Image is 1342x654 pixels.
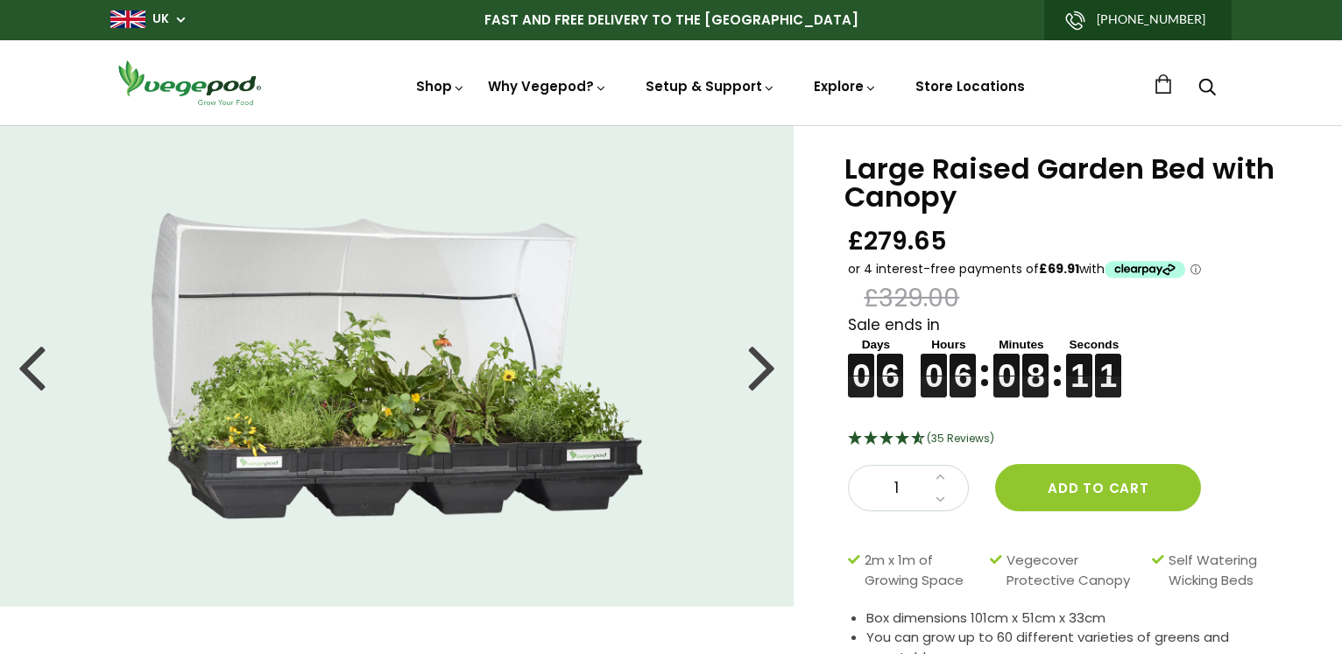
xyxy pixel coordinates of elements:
figure: 6 [877,354,903,376]
a: Why Vegepod? [488,77,607,95]
a: Decrease quantity by 1 [930,489,950,511]
li: Box dimensions 101cm x 51cm x 33cm [866,608,1298,629]
span: Vegecover Protective Canopy [1006,551,1143,590]
figure: 1 [1066,354,1092,376]
a: UK [152,11,169,28]
a: Setup & Support [646,77,775,95]
figure: 0 [921,354,947,376]
figure: 0 [848,354,874,376]
img: Large Raised Garden Bed with Canopy [152,213,643,519]
span: 1 [866,477,926,500]
figure: 6 [950,354,976,376]
img: Vegepod [110,58,268,108]
figure: 8 [1022,354,1049,376]
span: £329.00 [864,282,959,314]
span: Self Watering Wicking Beds [1169,551,1289,590]
figure: 0 [993,354,1020,376]
a: Search [1198,80,1216,98]
span: 4.69 Stars - 35 Reviews [927,431,994,446]
a: Shop [416,77,465,95]
a: Increase quantity by 1 [930,466,950,489]
h1: Large Raised Garden Bed with Canopy [844,155,1298,211]
span: 2m x 1m of Growing Space [865,551,981,590]
img: gb_large.png [110,11,145,28]
a: Explore [814,77,877,95]
div: Sale ends in [848,314,1298,398]
div: 4.69 Stars - 35 Reviews [848,428,1298,451]
span: £279.65 [848,225,947,257]
button: Add to cart [995,464,1201,511]
a: Store Locations [915,77,1025,95]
